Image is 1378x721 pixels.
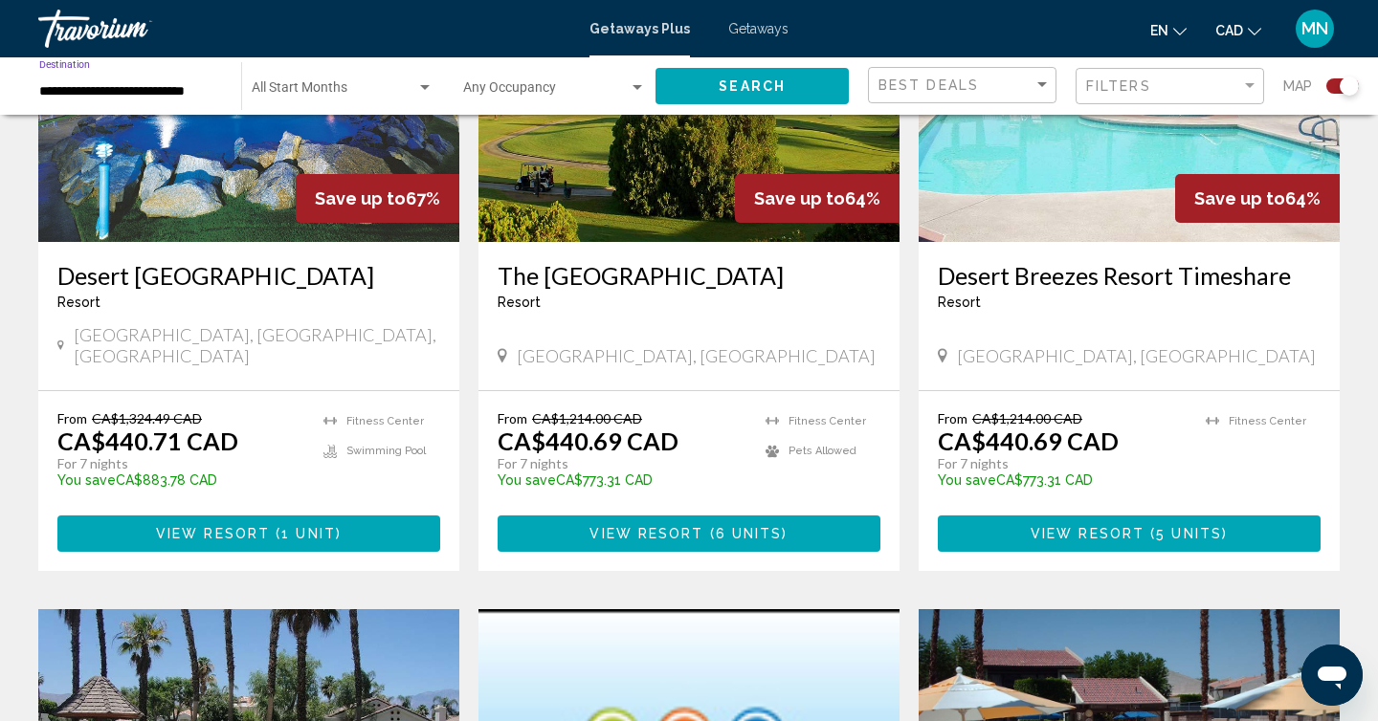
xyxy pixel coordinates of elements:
span: Save up to [1194,188,1285,208]
button: View Resort(1 unit) [57,515,440,551]
p: For 7 nights [57,455,304,472]
span: CA$1,324.49 CAD [92,410,202,426]
span: MN [1301,19,1328,38]
p: CA$773.31 CAD [498,472,746,488]
span: You save [938,472,996,488]
p: For 7 nights [938,455,1187,472]
span: Best Deals [878,77,979,93]
span: Filters [1086,78,1151,94]
span: [GEOGRAPHIC_DATA], [GEOGRAPHIC_DATA], [GEOGRAPHIC_DATA] [74,324,440,366]
span: Search [719,79,786,95]
span: 6 units [716,527,783,542]
span: 1 unit [281,527,336,542]
span: [GEOGRAPHIC_DATA], [GEOGRAPHIC_DATA] [517,345,876,366]
a: Getaways [728,21,789,36]
span: Pets Allowed [789,445,856,457]
span: Resort [57,295,100,310]
span: Fitness Center [789,415,866,427]
span: CA$1,214.00 CAD [972,410,1082,426]
a: Travorium [38,10,570,48]
iframe: Button to launch messaging window [1301,645,1363,706]
div: 64% [1175,174,1340,223]
span: Resort [938,295,981,310]
span: From [938,410,967,426]
span: Resort [498,295,541,310]
span: From [498,410,527,426]
p: CA$440.69 CAD [938,426,1119,455]
button: User Menu [1290,9,1340,49]
div: 64% [735,174,900,223]
span: Save up to [754,188,845,208]
mat-select: Sort by [878,77,1051,94]
span: View Resort [589,527,703,542]
span: CA$1,214.00 CAD [532,410,642,426]
span: From [57,410,87,426]
a: Desert Breezes Resort Timeshare [938,261,1321,290]
span: CAD [1215,23,1243,38]
span: You save [57,472,116,488]
button: Filter [1076,67,1264,106]
button: View Resort(6 units) [498,515,880,551]
span: [GEOGRAPHIC_DATA], [GEOGRAPHIC_DATA] [957,345,1316,366]
a: The [GEOGRAPHIC_DATA] [498,261,880,290]
p: CA$440.69 CAD [498,426,678,455]
a: Getaways Plus [589,21,690,36]
span: View Resort [1031,527,1145,542]
span: Swimming Pool [346,445,426,457]
span: Fitness Center [1229,415,1306,427]
span: Fitness Center [346,415,424,427]
span: Map [1283,73,1312,99]
span: 5 units [1156,527,1222,542]
span: View Resort [156,527,270,542]
button: Search [656,68,849,103]
p: For 7 nights [498,455,746,472]
p: CA$773.31 CAD [938,472,1187,488]
span: Save up to [315,188,406,208]
p: CA$883.78 CAD [57,472,304,488]
span: en [1150,23,1168,38]
a: Desert [GEOGRAPHIC_DATA] [57,261,440,290]
div: 67% [296,174,459,223]
p: CA$440.71 CAD [57,426,238,455]
span: You save [498,472,556,488]
span: ( ) [270,527,342,542]
button: View Resort(5 units) [938,515,1321,551]
button: Change language [1150,16,1187,44]
button: Change currency [1215,16,1261,44]
span: ( ) [1145,527,1228,542]
span: ( ) [704,527,789,542]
